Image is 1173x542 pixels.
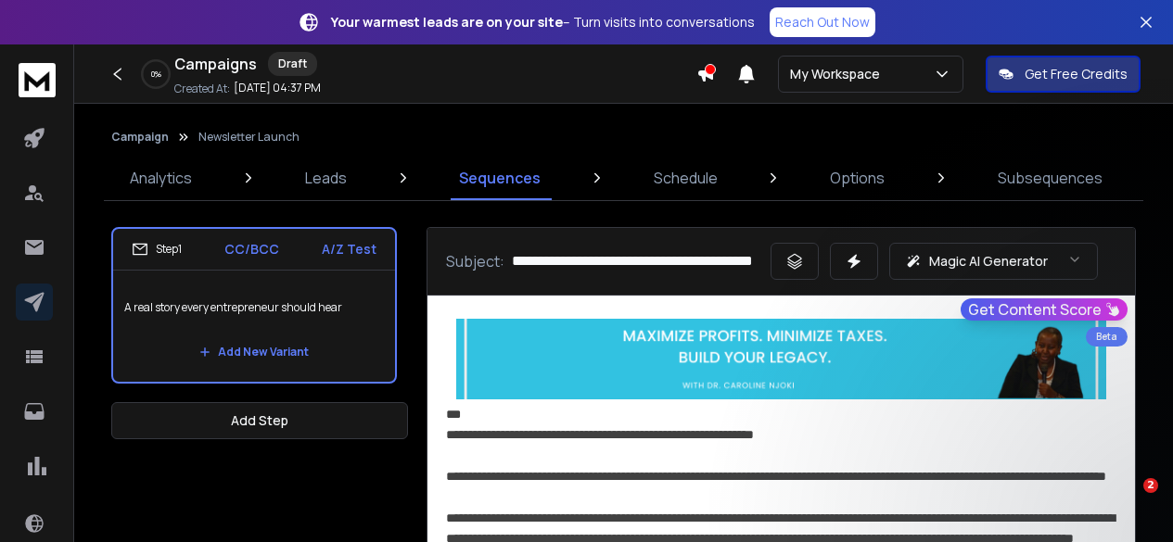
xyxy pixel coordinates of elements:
[331,13,755,32] p: – Turn visits into conversations
[185,334,324,371] button: Add New Variant
[130,167,192,189] p: Analytics
[132,241,182,258] div: Step 1
[790,65,887,83] p: My Workspace
[998,167,1103,189] p: Subsequences
[174,53,257,75] h1: Campaigns
[819,156,896,200] a: Options
[1025,65,1128,83] p: Get Free Credits
[19,63,56,97] img: logo
[643,156,729,200] a: Schedule
[119,156,203,200] a: Analytics
[294,156,358,200] a: Leads
[446,250,504,272] p: Subject:
[111,402,408,439] button: Add Step
[459,167,541,189] p: Sequences
[1105,478,1150,523] iframe: Intercom live chat
[654,167,718,189] p: Schedule
[111,227,397,384] li: Step1CC/BCCA/Z TestA real story every entrepreneur should hearAdd New Variant
[448,156,552,200] a: Sequences
[331,13,563,31] strong: Your warmest leads are on your site
[198,130,300,145] p: Newsletter Launch
[268,52,317,76] div: Draft
[151,69,161,80] p: 0 %
[322,240,376,258] p: A/Z Test
[234,81,321,95] p: [DATE] 04:37 PM
[986,56,1141,93] button: Get Free Credits
[1143,478,1158,493] span: 2
[124,282,384,334] p: A real story every entrepreneur should hear
[830,167,885,189] p: Options
[224,240,279,258] p: CC/BCC
[111,130,169,145] button: Campaign
[775,13,870,32] p: Reach Out Now
[174,82,230,96] p: Created At:
[770,7,875,37] a: Reach Out Now
[305,167,347,189] p: Leads
[987,156,1114,200] a: Subsequences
